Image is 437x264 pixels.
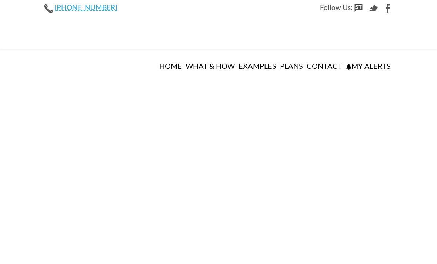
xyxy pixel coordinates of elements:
[384,4,393,13] img: Facebook
[354,4,363,13] img: StockTwits
[237,49,278,83] a: Examples
[278,49,305,83] a: Plans
[44,4,53,13] img: Phone
[54,3,117,11] a: [PHONE_NUMBER]
[369,4,378,13] img: Twitter
[305,49,344,83] a: Contact
[157,49,184,83] a: Home
[320,3,353,11] span: Follow Us:
[344,49,393,83] a: My Alerts
[184,49,237,83] a: What & How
